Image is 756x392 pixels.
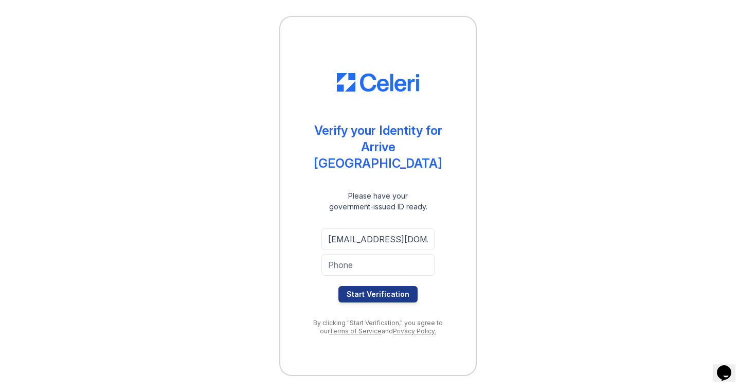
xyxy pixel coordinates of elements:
input: Email [321,228,435,250]
img: CE_Logo_Blue-a8612792a0a2168367f1c8372b55b34899dd931a85d93a1a3d3e32e68fde9ad4.png [337,73,419,92]
button: Start Verification [338,286,418,302]
a: Terms of Service [329,327,382,335]
div: By clicking "Start Verification," you agree to our and [301,319,455,335]
div: Verify your Identity for Arrive [GEOGRAPHIC_DATA] [301,122,455,172]
input: Phone [321,254,435,276]
iframe: chat widget [713,351,746,382]
a: Privacy Policy. [393,327,436,335]
div: Please have your government-issued ID ready. [311,190,446,212]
